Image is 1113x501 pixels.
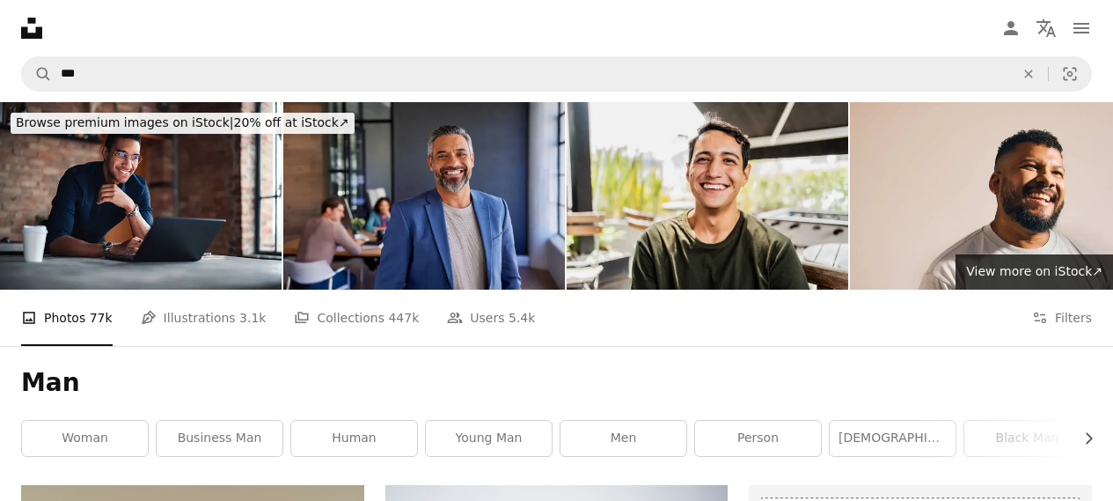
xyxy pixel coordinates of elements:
[964,421,1090,456] a: black man
[21,18,42,39] a: Home — Unsplash
[1032,290,1092,346] button: Filters
[447,290,535,346] a: Users 5.4k
[294,290,419,346] a: Collections 447k
[141,290,267,346] a: Illustrations 3.1k
[21,56,1092,92] form: Find visuals sitewide
[426,421,552,456] a: young man
[956,254,1113,290] a: View more on iStock↗
[291,421,417,456] a: human
[157,421,282,456] a: business man
[21,367,1092,399] h1: Man
[239,308,266,328] span: 3.1k
[560,421,686,456] a: men
[695,421,821,456] a: person
[567,102,848,290] img: Portrait of a young man indoors
[830,421,956,456] a: [DEMOGRAPHIC_DATA]
[966,264,1102,278] span: View more on iStock ↗
[993,11,1029,46] a: Log in / Sign up
[1009,57,1048,91] button: Clear
[388,308,419,328] span: 447k
[22,57,52,91] button: Search Unsplash
[16,115,233,129] span: Browse premium images on iStock |
[22,421,148,456] a: woman
[283,102,565,290] img: Portrait of middle eastern businessman looking at camera
[1064,11,1099,46] button: Menu
[1049,57,1091,91] button: Visual search
[1073,421,1092,456] button: scroll list to the right
[16,115,349,129] span: 20% off at iStock ↗
[509,308,535,328] span: 5.4k
[1029,11,1064,46] button: Language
